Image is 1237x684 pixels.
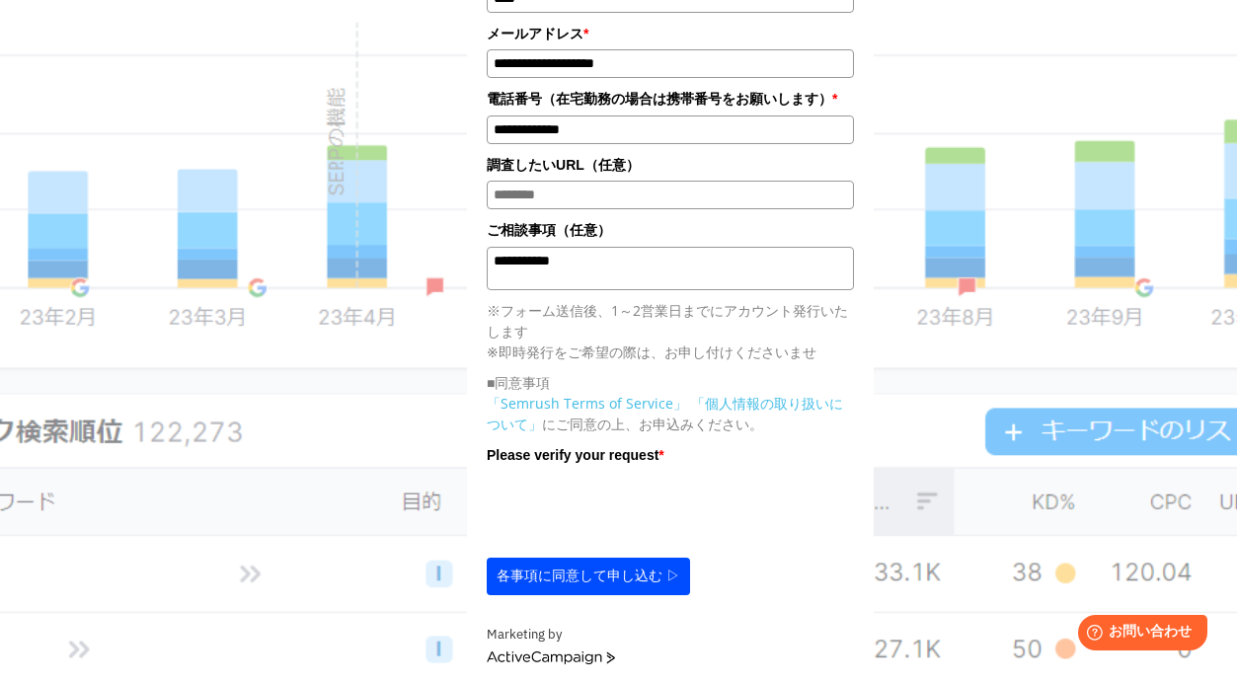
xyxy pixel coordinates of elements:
[487,394,843,433] a: 「個人情報の取り扱いについて」
[487,154,854,176] label: 調査したいURL（任意）
[487,558,690,595] button: 各事項に同意して申し込む ▷
[487,444,854,466] label: Please verify your request
[1061,607,1215,662] iframe: Help widget launcher
[487,219,854,241] label: ご相談事項（任意）
[487,372,854,393] p: ■同意事項
[487,393,854,434] p: にご同意の上、お申込みください。
[487,300,854,362] p: ※フォーム送信後、1～2営業日までにアカウント発行いたします ※即時発行をご希望の際は、お申し付けくださいませ
[487,394,687,413] a: 「Semrush Terms of Service」
[487,88,854,110] label: 電話番号（在宅勤務の場合は携帯番号をお願いします）
[487,23,854,44] label: メールアドレス
[487,625,854,646] div: Marketing by
[487,471,787,548] iframe: reCAPTCHA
